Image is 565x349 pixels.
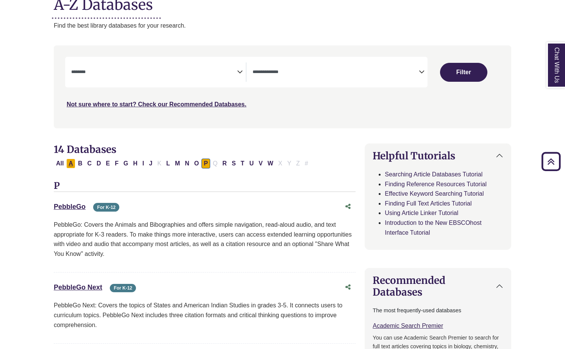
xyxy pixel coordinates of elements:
button: Filter Results J [147,159,155,168]
button: Filter Results E [104,159,112,168]
span: For K-12 [110,284,136,293]
a: Finding Reference Resources Tutorial [385,181,487,187]
button: Share this database [340,280,356,294]
button: Submit for Search Results [440,63,488,82]
button: Filter Results L [164,159,172,168]
button: Filter Results H [131,159,140,168]
nav: Search filters [54,45,511,128]
a: PebbleGo Next [54,284,102,291]
p: PebbleGo: Covers the Animals and Bibographies and offers simple navigation, read-aloud audio, and... [54,220,356,259]
button: Filter Results W [265,159,276,168]
button: Filter Results B [76,159,85,168]
a: Academic Search Premier [373,323,443,329]
button: Filter Results P [201,159,210,168]
a: Using Article Linker Tutorial [385,210,458,216]
button: Helpful Tutorials [365,144,511,168]
button: Filter Results A [66,159,75,168]
button: Filter Results G [121,159,130,168]
p: The most frequently-used databases [373,306,503,315]
button: Filter Results R [220,159,229,168]
a: Introduction to the New EBSCOhost Interface Tutorial [385,220,481,236]
button: All [54,159,66,168]
a: Not sure where to start? Check our Recommended Databases. [67,101,247,108]
div: Alpha-list to filter by first letter of database name [54,160,311,166]
p: PebbleGo Next: Covers the topics of States and American Indian Studies in grades 3-5. It connects... [54,301,356,330]
textarea: Search [71,70,237,76]
button: Filter Results D [94,159,103,168]
p: Find the best library databases for your research. [54,21,511,31]
a: PebbleGo [54,203,86,210]
span: 14 Databases [54,143,116,156]
button: Filter Results S [229,159,238,168]
h3: P [54,181,356,192]
button: Filter Results N [183,159,192,168]
button: Share this database [340,199,356,214]
button: Filter Results I [140,159,146,168]
button: Filter Results O [192,159,201,168]
button: Filter Results M [173,159,182,168]
a: Back to Top [539,156,563,167]
textarea: Search [253,70,418,76]
a: Effective Keyword Searching Tutorial [385,190,484,197]
button: Filter Results T [239,159,247,168]
span: For K-12 [93,203,119,212]
a: Finding Full Text Articles Tutorial [385,200,471,207]
button: Recommended Databases [365,268,511,304]
button: Filter Results V [256,159,265,168]
button: Filter Results F [112,159,121,168]
button: Filter Results C [85,159,94,168]
button: Filter Results U [247,159,256,168]
a: Searching Article Databases Tutorial [385,171,482,178]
